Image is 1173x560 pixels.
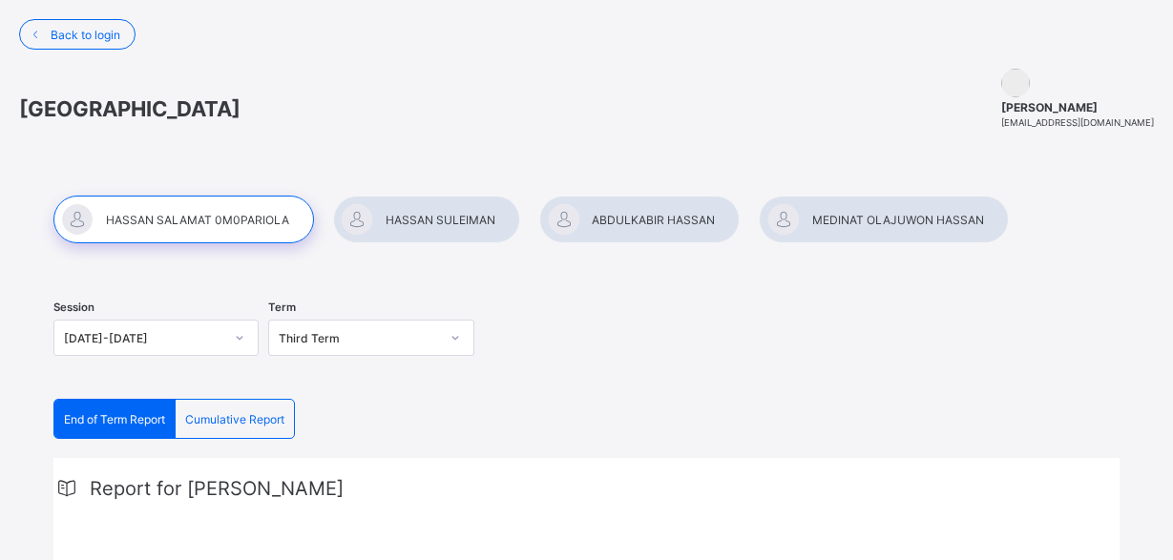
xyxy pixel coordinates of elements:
[64,331,223,345] div: [DATE]-[DATE]
[19,96,241,121] span: [GEOGRAPHIC_DATA]
[185,412,284,426] span: Cumulative Report
[53,301,94,314] span: Session
[1001,117,1154,128] span: [EMAIL_ADDRESS][DOMAIN_NAME]
[279,331,438,345] div: Third Term
[268,301,296,314] span: Term
[64,412,165,426] span: End of Term Report
[1001,100,1154,114] span: [PERSON_NAME]
[51,28,120,42] span: Back to login
[90,477,344,500] span: Report for [PERSON_NAME]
